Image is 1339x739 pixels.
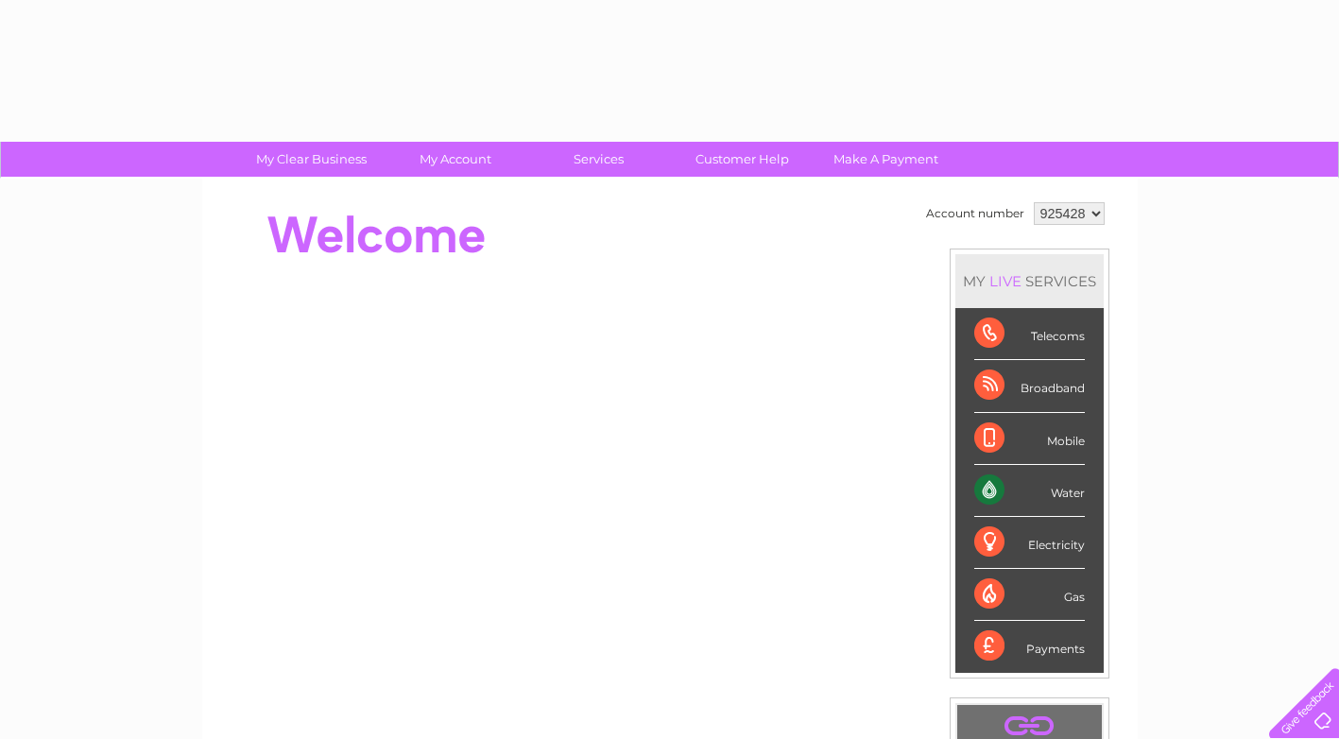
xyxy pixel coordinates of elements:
[986,272,1025,290] div: LIVE
[974,465,1085,517] div: Water
[974,569,1085,621] div: Gas
[808,142,964,177] a: Make A Payment
[974,517,1085,569] div: Electricity
[955,254,1104,308] div: MY SERVICES
[521,142,677,177] a: Services
[974,413,1085,465] div: Mobile
[233,142,389,177] a: My Clear Business
[921,198,1029,230] td: Account number
[664,142,820,177] a: Customer Help
[974,621,1085,672] div: Payments
[377,142,533,177] a: My Account
[974,360,1085,412] div: Broadband
[974,308,1085,360] div: Telecoms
